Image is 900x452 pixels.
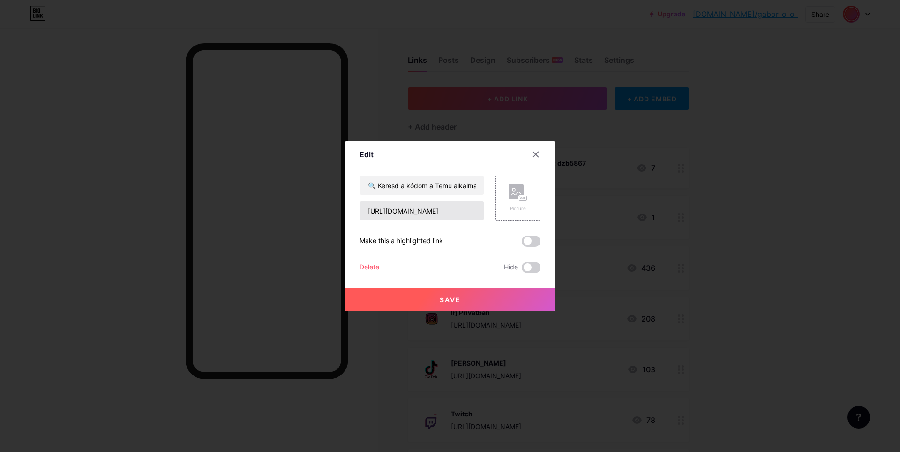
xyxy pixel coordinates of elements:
div: Make this a highlighted link [360,236,443,247]
input: URL [360,201,484,220]
div: Delete [360,262,379,273]
input: Title [360,176,484,195]
span: Hide [504,262,518,273]
button: Save [345,288,555,311]
div: Edit [360,149,374,160]
span: Save [440,296,461,304]
div: Picture [509,205,527,212]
